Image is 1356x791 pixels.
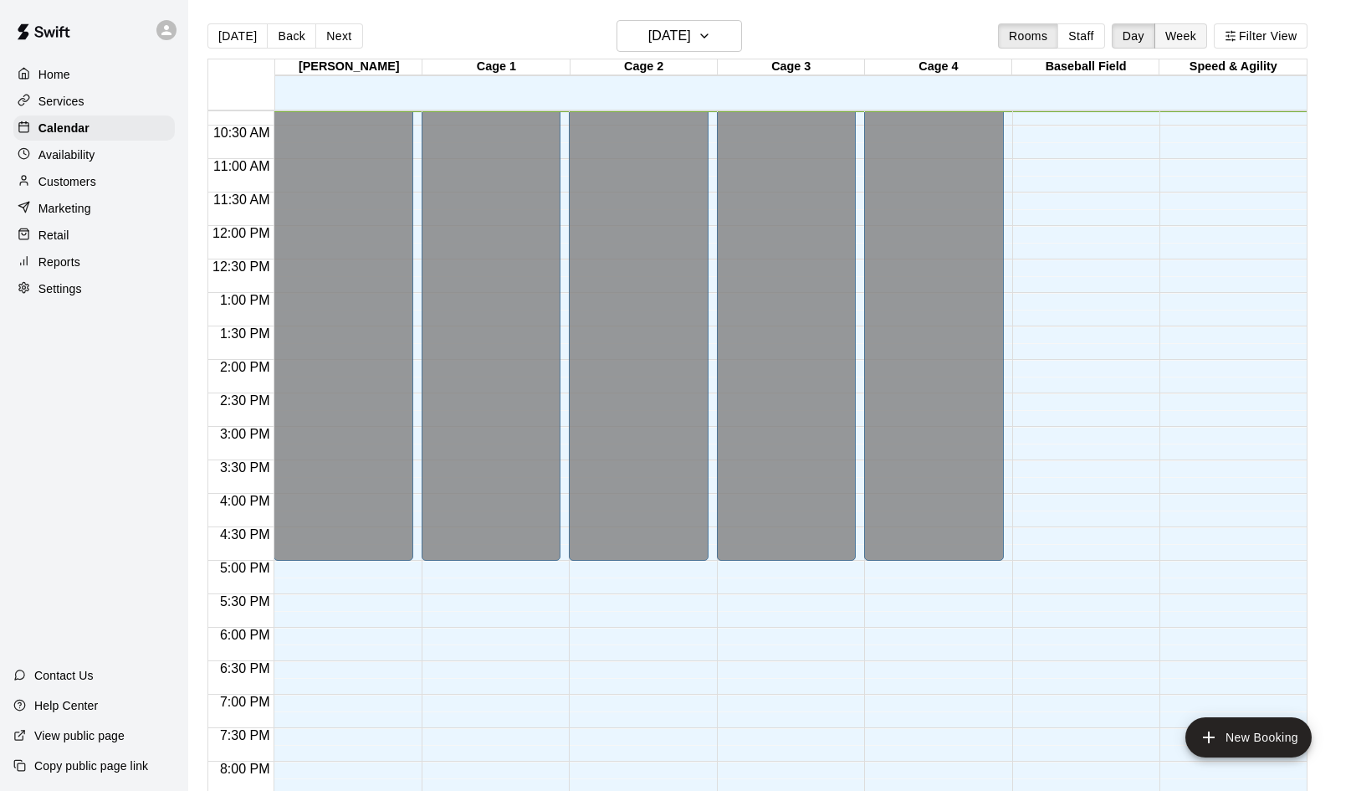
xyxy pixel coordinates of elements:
[209,126,274,140] span: 10:30 AM
[648,24,691,48] h6: [DATE]
[617,20,742,52] button: [DATE]
[571,59,718,75] div: Cage 2
[207,23,268,49] button: [DATE]
[38,280,82,297] p: Settings
[998,23,1058,49] button: Rooms
[216,628,274,642] span: 6:00 PM
[13,116,175,141] a: Calendar
[718,59,865,75] div: Cage 3
[216,360,274,374] span: 2:00 PM
[1057,23,1105,49] button: Staff
[1185,717,1312,758] button: add
[216,594,274,609] span: 5:30 PM
[216,427,274,441] span: 3:00 PM
[422,59,570,75] div: Cage 1
[38,200,91,217] p: Marketing
[13,142,175,167] a: Availability
[13,89,175,114] a: Services
[1012,59,1159,75] div: Baseball Field
[216,762,274,776] span: 8:00 PM
[1112,23,1155,49] button: Day
[13,169,175,194] a: Customers
[216,326,274,341] span: 1:30 PM
[216,460,274,475] span: 3:30 PM
[208,259,274,274] span: 12:30 PM
[1154,23,1207,49] button: Week
[208,226,274,240] span: 12:00 PM
[34,727,125,744] p: View public page
[216,494,274,508] span: 4:00 PM
[1159,59,1307,75] div: Speed & Agility
[38,93,84,110] p: Services
[267,23,316,49] button: Back
[38,66,70,83] p: Home
[38,227,69,244] p: Retail
[275,59,422,75] div: [PERSON_NAME]
[216,293,274,307] span: 1:00 PM
[216,695,274,709] span: 7:00 PM
[216,393,274,408] span: 2:30 PM
[34,667,94,684] p: Contact Us
[13,223,175,248] a: Retail
[315,23,362,49] button: Next
[216,728,274,742] span: 7:30 PM
[1214,23,1307,49] button: Filter View
[13,62,175,87] a: Home
[34,758,148,774] p: Copy public page link
[38,146,95,163] p: Availability
[209,159,274,173] span: 11:00 AM
[216,661,274,675] span: 6:30 PM
[13,276,175,301] a: Settings
[38,254,80,270] p: Reports
[13,249,175,275] a: Reports
[216,561,274,575] span: 5:00 PM
[865,59,1012,75] div: Cage 4
[216,527,274,542] span: 4:30 PM
[34,697,98,714] p: Help Center
[209,193,274,207] span: 11:30 AM
[38,173,96,190] p: Customers
[38,120,90,136] p: Calendar
[13,196,175,221] a: Marketing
